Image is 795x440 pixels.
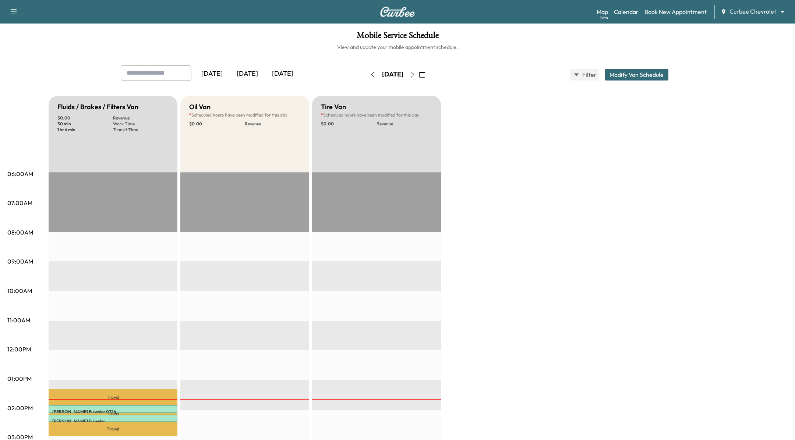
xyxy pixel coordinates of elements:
p: 10:00AM [7,286,32,295]
div: [DATE] [230,65,265,82]
p: Transit Time [113,127,169,133]
p: Travel [49,413,177,415]
p: 1 hr 4 min [57,127,113,133]
p: Revenue [245,121,300,127]
p: Scheduled hours have been modified for this day [321,112,432,118]
a: Book New Appointment [644,7,707,16]
h5: Oil Van [189,102,211,112]
p: 08:00AM [7,228,33,237]
span: Curbee Chevrolet [729,7,776,16]
p: Travel [49,422,177,436]
p: Revenue [377,121,432,127]
p: Scheduled hours have been modified for this day [189,112,300,118]
a: MapBeta [597,7,608,16]
div: Beta [600,15,608,21]
p: Work Time [113,121,169,127]
p: 11:00AM [7,316,30,325]
p: 30 min [57,121,113,127]
p: 06:00AM [7,169,33,178]
p: 02:00PM [7,404,33,412]
button: Modify Van Schedule [605,69,668,81]
p: [PERSON_NAME] Fulwyler 0724 [52,409,174,415]
h6: View and update your mobile appointment schedule. [7,43,788,51]
button: Filter [570,69,599,81]
div: [DATE] [382,70,403,79]
p: [PERSON_NAME] Fulwyler [52,418,174,424]
p: 09:00AM [7,257,33,266]
p: $ 0.00 [321,121,377,127]
a: Calendar [614,7,639,16]
div: [DATE] [194,65,230,82]
p: 01:00PM [7,374,32,383]
span: Filter [582,70,596,79]
p: Revenue [113,115,169,121]
h5: Tire Van [321,102,346,112]
img: Curbee Logo [380,7,415,17]
h5: Fluids / Brakes / Filters Van [57,102,138,112]
p: Travel [49,389,177,405]
p: $ 0.00 [189,121,245,127]
div: [DATE] [265,65,300,82]
p: $ 0.00 [57,115,113,121]
h1: Mobile Service Schedule [7,31,788,43]
p: 12:00PM [7,345,31,354]
p: 07:00AM [7,198,32,207]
